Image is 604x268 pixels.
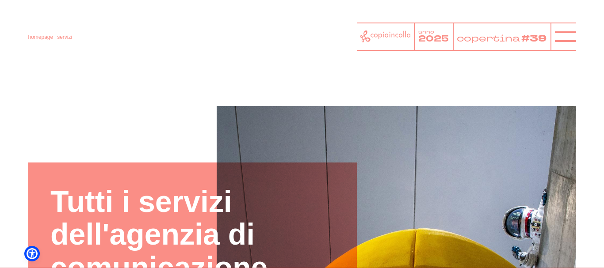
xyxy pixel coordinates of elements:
tspan: copertina [457,32,520,44]
a: Open Accessibility Menu [27,248,38,259]
tspan: 2025 [418,34,449,45]
tspan: anno [418,29,434,35]
tspan: #39 [521,32,547,45]
a: homepage [28,34,53,40]
span: servizi [57,34,72,40]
